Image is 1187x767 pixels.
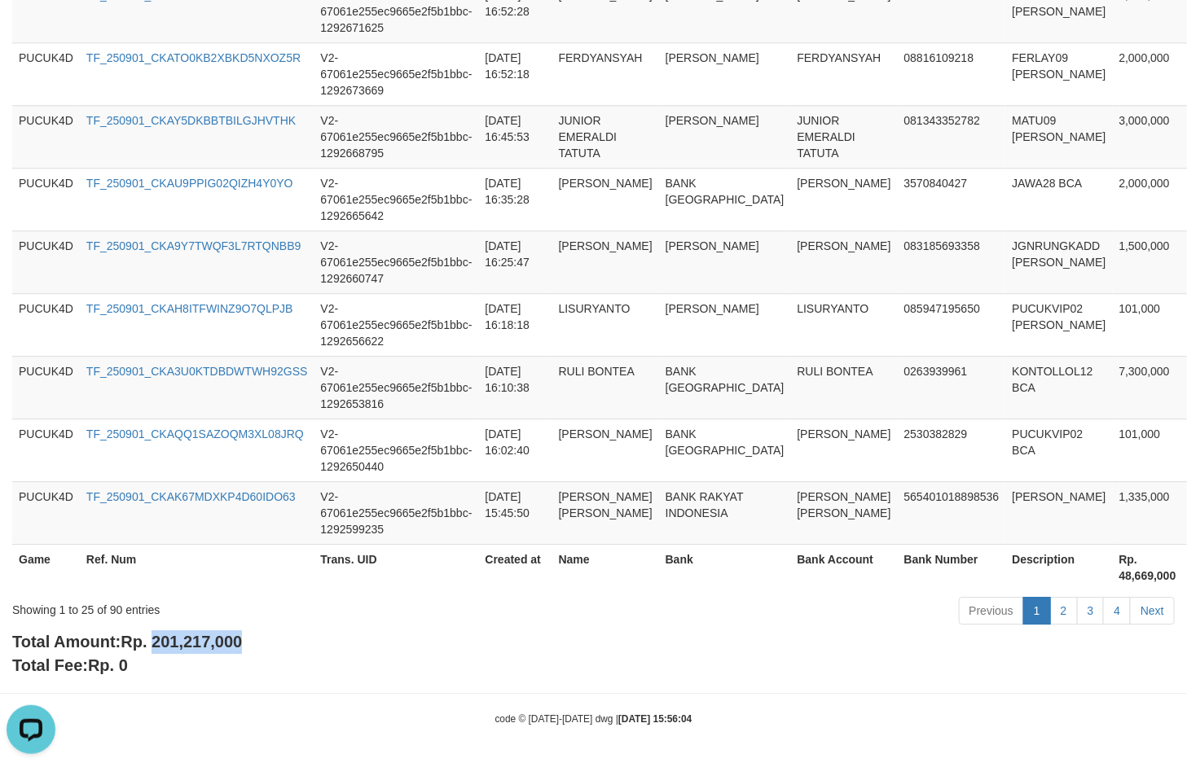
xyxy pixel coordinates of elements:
td: 083185693358 [898,230,1006,293]
td: PUCUK4D [12,230,80,293]
th: Trans. UID [314,544,478,590]
a: 4 [1103,597,1131,625]
td: [PERSON_NAME] [791,419,898,481]
td: LISURYANTO [552,293,659,356]
small: code © [DATE]-[DATE] dwg | [495,713,692,725]
td: [PERSON_NAME] [791,168,898,230]
td: V2-67061e255ec9665e2f5b1bbc-1292653816 [314,356,478,419]
a: 1 [1023,597,1051,625]
td: PUCUKVIP02 [PERSON_NAME] [1005,293,1112,356]
td: [PERSON_NAME] [552,419,659,481]
td: FERLAY09 [PERSON_NAME] [1005,42,1112,105]
div: Showing 1 to 25 of 90 entries [12,595,482,618]
a: Next [1130,597,1175,625]
td: 0263939961 [898,356,1006,419]
a: TF_250901_CKAU9PPIG02QIZH4Y0YO [86,177,293,190]
th: Game [12,544,80,590]
td: PUCUK4D [12,356,80,419]
td: JGNRUNGKADD [PERSON_NAME] [1005,230,1112,293]
td: [PERSON_NAME] [PERSON_NAME] [791,481,898,544]
td: V2-67061e255ec9665e2f5b1bbc-1292673669 [314,42,478,105]
th: Rp. 48,669,000 [1113,544,1187,590]
th: Bank Account [791,544,898,590]
span: Rp. 0 [88,656,128,674]
td: [PERSON_NAME] [791,230,898,293]
td: 081343352782 [898,105,1006,168]
td: [PERSON_NAME] [1005,481,1112,544]
a: 2 [1050,597,1078,625]
td: [DATE] 16:45:53 [479,105,552,168]
a: TF_250901_CKA9Y7TWQF3L7RTQNBB9 [86,239,301,252]
td: MATU09 [PERSON_NAME] [1005,105,1112,168]
th: Description [1005,544,1112,590]
td: FERDYANSYAH [552,42,659,105]
td: 101,000 [1113,419,1187,481]
td: JUNIOR EMERALDI TATUTA [791,105,898,168]
td: PUCUKVIP02 BCA [1005,419,1112,481]
td: 2,000,000 [1113,168,1187,230]
td: RULI BONTEA [791,356,898,419]
td: JAWA28 BCA [1005,168,1112,230]
td: PUCUK4D [12,481,80,544]
td: [DATE] 16:10:38 [479,356,552,419]
td: [PERSON_NAME] [659,105,791,168]
td: 3,000,000 [1113,105,1187,168]
td: 1,335,000 [1113,481,1187,544]
td: PUCUK4D [12,293,80,356]
td: [DATE] 15:45:50 [479,481,552,544]
td: PUCUK4D [12,168,80,230]
td: [DATE] 16:52:18 [479,42,552,105]
td: 2530382829 [898,419,1006,481]
td: [DATE] 16:02:40 [479,419,552,481]
span: Rp. 201,217,000 [121,633,242,651]
a: TF_250901_CKAK67MDXKP4D60IDO63 [86,490,296,503]
td: V2-67061e255ec9665e2f5b1bbc-1292668795 [314,105,478,168]
td: FERDYANSYAH [791,42,898,105]
td: V2-67061e255ec9665e2f5b1bbc-1292656622 [314,293,478,356]
td: 2,000,000 [1113,42,1187,105]
th: Created at [479,544,552,590]
a: Previous [959,597,1024,625]
td: [PERSON_NAME] [659,230,791,293]
a: 3 [1077,597,1105,625]
td: JUNIOR EMERALDI TATUTA [552,105,659,168]
th: Bank Number [898,544,1006,590]
th: Bank [659,544,791,590]
th: Ref. Num [80,544,314,590]
td: [PERSON_NAME] [552,230,659,293]
td: LISURYANTO [791,293,898,356]
td: [DATE] 16:18:18 [479,293,552,356]
td: [DATE] 16:35:28 [479,168,552,230]
b: Total Amount: [12,633,242,651]
td: KONTOLLOL12 BCA [1005,356,1112,419]
td: BANK [GEOGRAPHIC_DATA] [659,419,791,481]
td: PUCUK4D [12,105,80,168]
a: TF_250901_CKAY5DKBBTBILGJHVTHK [86,114,296,127]
a: TF_250901_CKA3U0KTDBDWTWH92GSS [86,365,308,378]
strong: [DATE] 15:56:04 [618,713,692,725]
td: V2-67061e255ec9665e2f5b1bbc-1292650440 [314,419,478,481]
td: 565401018898536 [898,481,1006,544]
td: 3570840427 [898,168,1006,230]
th: Name [552,544,659,590]
td: 101,000 [1113,293,1187,356]
td: BANK RAKYAT INDONESIA [659,481,791,544]
a: TF_250901_CKAQQ1SAZOQM3XL08JRQ [86,427,304,440]
td: [DATE] 16:25:47 [479,230,552,293]
td: PUCUK4D [12,419,80,481]
td: [PERSON_NAME] [552,168,659,230]
td: [PERSON_NAME] [PERSON_NAME] [552,481,659,544]
td: 7,300,000 [1113,356,1187,419]
td: 085947195650 [898,293,1006,356]
td: V2-67061e255ec9665e2f5b1bbc-1292660747 [314,230,478,293]
td: BANK [GEOGRAPHIC_DATA] [659,168,791,230]
td: 08816109218 [898,42,1006,105]
td: [PERSON_NAME] [659,42,791,105]
button: Open LiveChat chat widget [7,7,55,55]
td: RULI BONTEA [552,356,659,419]
td: 1,500,000 [1113,230,1187,293]
td: BANK [GEOGRAPHIC_DATA] [659,356,791,419]
td: PUCUK4D [12,42,80,105]
a: TF_250901_CKATO0KB2XBKD5NXOZ5R [86,51,301,64]
td: [PERSON_NAME] [659,293,791,356]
